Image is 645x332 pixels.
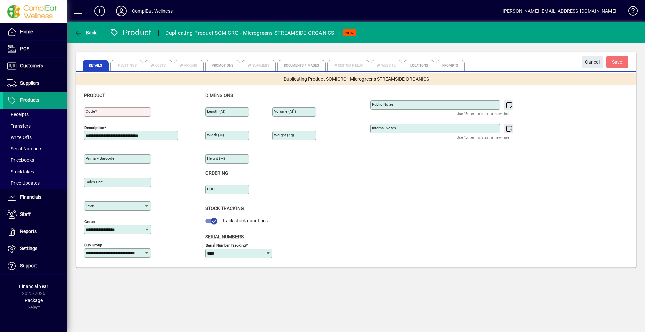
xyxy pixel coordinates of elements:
[612,57,622,68] span: ave
[165,28,334,38] div: Duplicating Product SOMICRO - Microgreens STREAMSIDE ORGANICS
[20,46,29,51] span: POS
[86,180,103,184] mat-label: Sales unit
[3,223,67,240] a: Reports
[7,135,32,140] span: Write Offs
[3,75,67,92] a: Suppliers
[7,146,42,151] span: Serial Numbers
[109,27,152,38] div: Product
[205,234,244,239] span: Serial Numbers
[7,180,40,186] span: Price Updates
[3,206,67,223] a: Staff
[3,143,67,154] a: Serial Numbers
[372,102,394,107] mat-label: Public Notes
[3,58,67,75] a: Customers
[3,154,67,166] a: Pricebooks
[3,23,67,40] a: Home
[3,257,67,274] a: Support
[20,246,37,251] span: Settings
[207,187,215,191] mat-label: EOQ
[222,218,268,223] span: Track stock quantities
[3,132,67,143] a: Write Offs
[20,263,37,268] span: Support
[7,123,31,129] span: Transfers
[205,206,244,211] span: Stock Tracking
[3,166,67,177] a: Stocktakes
[20,97,39,103] span: Products
[20,194,41,200] span: Financials
[67,27,104,39] app-page-header-button: Back
[3,41,67,57] a: POS
[20,29,33,34] span: Home
[20,229,37,234] span: Reports
[3,177,67,189] a: Price Updates
[7,169,34,174] span: Stocktakes
[74,30,97,35] span: Back
[3,240,67,257] a: Settings
[3,189,67,206] a: Financials
[84,219,95,224] mat-label: Group
[89,5,111,17] button: Add
[86,109,95,114] mat-label: Code
[345,31,354,35] span: NEW
[84,125,104,130] mat-label: Description
[7,157,34,163] span: Pricebooks
[3,120,67,132] a: Transfers
[84,93,105,98] span: Product
[274,109,296,114] mat-label: Volume (m )
[132,6,173,16] div: ComplEat Wellness
[3,109,67,120] a: Receipts
[19,284,48,289] span: Financial Year
[612,59,615,65] span: S
[585,57,600,68] span: Cancel
[372,126,396,130] mat-label: Internal Notes
[25,298,43,303] span: Package
[284,76,429,83] span: Duplicating Product SOMICRO - Microgreens STREAMSIDE ORGANICS
[84,243,102,247] mat-label: Sub group
[20,63,43,68] span: Customers
[457,110,509,117] mat-hint: Use 'Enter' to start a new line
[20,211,31,217] span: Staff
[205,93,233,98] span: Dimensions
[582,56,603,68] button: Cancel
[205,170,228,176] span: Ordering
[293,109,295,112] sup: 3
[111,5,132,17] button: Profile
[86,156,114,161] mat-label: Primary barcode
[207,109,225,114] mat-label: Length (m)
[606,56,628,68] button: Save
[207,133,224,137] mat-label: Width (m)
[207,156,225,161] mat-label: Height (m)
[457,133,509,141] mat-hint: Use 'Enter' to start a new line
[206,243,246,247] mat-label: Serial Number tracking
[7,112,29,117] span: Receipts
[274,133,294,137] mat-label: Weight (Kg)
[503,6,616,16] div: [PERSON_NAME] [EMAIL_ADDRESS][DOMAIN_NAME]
[623,1,637,23] a: Knowledge Base
[86,203,94,208] mat-label: Type
[73,27,98,39] button: Back
[20,80,39,86] span: Suppliers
